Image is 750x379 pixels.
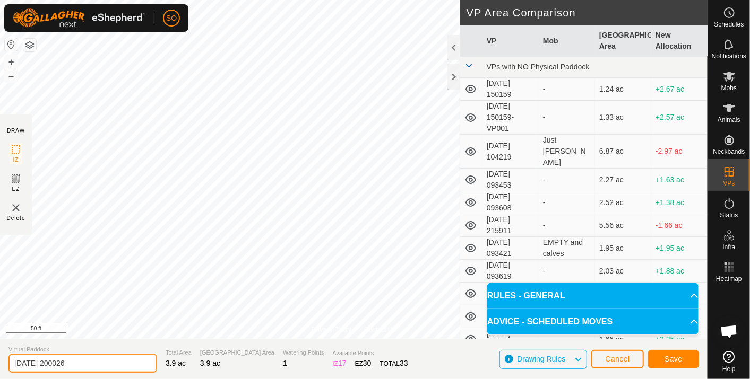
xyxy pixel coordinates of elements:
[543,237,591,259] div: EMPTY and calves
[7,127,25,135] div: DRAW
[543,135,591,168] div: Just [PERSON_NAME]
[467,6,708,19] h2: VP Area Comparison
[166,13,177,24] span: SO
[714,21,744,28] span: Schedules
[718,117,740,123] span: Animals
[713,315,745,347] div: Open chat
[482,237,539,260] td: [DATE] 093421
[722,244,735,250] span: Infra
[651,214,708,237] td: -1.66 ac
[166,348,192,357] span: Total Area
[355,358,372,369] div: EZ
[5,56,18,68] button: +
[595,135,651,169] td: 6.87 ac
[23,39,36,51] button: Map Layers
[595,78,651,101] td: 1.24 ac
[487,289,565,302] span: RULES - GENERAL
[200,348,274,357] span: [GEOGRAPHIC_DATA] Area
[651,260,708,283] td: +1.88 ac
[482,283,539,305] td: [DATE] 093740
[8,345,157,354] span: Virtual Paddock
[482,214,539,237] td: [DATE] 215911
[487,315,613,328] span: ADVICE - SCHEDULED MOVES
[605,355,630,363] span: Cancel
[595,237,651,260] td: 1.95 ac
[543,84,591,95] div: -
[651,135,708,169] td: -2.97 ac
[595,25,651,57] th: [GEOGRAPHIC_DATA] Area
[5,69,18,82] button: –
[543,220,591,231] div: -
[723,180,735,187] span: VPs
[543,112,591,123] div: -
[651,25,708,57] th: New Allocation
[651,169,708,191] td: +1.63 ac
[363,359,372,367] span: 30
[651,78,708,101] td: +2.67 ac
[482,135,539,169] td: [DATE] 104219
[648,350,699,368] button: Save
[482,191,539,214] td: [DATE] 093608
[12,185,20,193] span: EZ
[482,328,539,351] td: [DATE] 100050
[312,325,351,334] a: Privacy Policy
[651,237,708,260] td: +1.95 ac
[364,325,395,334] a: Contact Us
[283,359,287,367] span: 1
[482,260,539,283] td: [DATE] 093619
[708,347,750,376] a: Help
[487,309,699,334] p-accordion-header: ADVICE - SCHEDULED MOVES
[721,85,737,91] span: Mobs
[595,260,651,283] td: 2.03 ac
[400,359,408,367] span: 33
[720,212,738,218] span: Status
[332,349,408,358] span: Available Points
[595,101,651,135] td: 1.33 ac
[482,305,539,328] td: [DATE] 093841
[5,38,18,51] button: Reset Map
[517,355,565,363] span: Drawing Rules
[166,359,186,367] span: 3.9 ac
[13,156,19,164] span: IZ
[200,359,220,367] span: 3.9 ac
[651,101,708,135] td: +2.57 ac
[332,358,346,369] div: IZ
[543,197,591,208] div: -
[380,358,408,369] div: TOTAL
[283,348,324,357] span: Watering Points
[712,53,746,59] span: Notifications
[595,191,651,214] td: 2.52 ac
[716,276,742,282] span: Heatmap
[482,101,539,135] td: [DATE] 150159-VP001
[665,355,683,363] span: Save
[10,201,22,214] img: VP
[338,359,347,367] span: 17
[482,169,539,191] td: [DATE] 093453
[591,350,644,368] button: Cancel
[482,78,539,101] td: [DATE] 150159
[595,214,651,237] td: 5.56 ac
[722,366,736,372] span: Help
[595,169,651,191] td: 2.27 ac
[487,283,699,309] p-accordion-header: RULES - GENERAL
[539,25,595,57] th: Mob
[487,63,590,71] span: VPs with NO Physical Paddock
[713,148,745,155] span: Neckbands
[482,25,539,57] th: VP
[543,266,591,277] div: -
[543,174,591,186] div: -
[7,214,25,222] span: Delete
[13,8,145,28] img: Gallagher Logo
[651,191,708,214] td: +1.38 ac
